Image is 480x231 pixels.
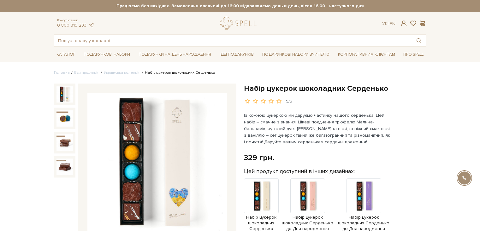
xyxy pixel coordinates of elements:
a: telegram [88,22,94,28]
li: Набір цукерок шоколадних Серденько [140,70,215,76]
div: 5/5 [286,98,292,104]
img: Набір цукерок шоколадних Серденько [56,86,73,103]
a: Корпоративним клієнтам [335,50,398,59]
a: Вся продукція [74,70,99,75]
input: Пошук товару у каталозі [54,35,412,46]
a: Подарункові набори Вчителю [260,49,332,60]
a: Подарунки на День народження [136,50,214,59]
img: Продукт [290,178,325,213]
a: 0 800 319 233 [57,22,86,28]
h1: Набір цукерок шоколадних Серденько [244,84,426,93]
a: Головна [54,70,70,75]
label: Цей продукт доступний в інших дизайнах: [244,168,355,175]
img: Продукт [244,178,279,213]
a: Українська колекція [104,70,140,75]
a: logo [220,17,259,30]
div: Ук [382,21,395,27]
img: Продукт [347,178,381,213]
a: Про Spell [401,50,426,59]
div: 329 грн. [244,153,274,163]
strong: Працюємо без вихідних. Замовлення оплачені до 16:00 відправляємо день в день, після 16:00 - насту... [54,3,426,9]
a: En [390,21,395,26]
a: Подарункові набори [81,50,133,59]
img: Набір цукерок шоколадних Серденько [56,134,73,151]
span: | [388,21,388,26]
button: Пошук товару у каталозі [412,35,426,46]
a: Каталог [54,50,78,59]
span: Консультація: [57,18,94,22]
img: Набір цукерок шоколадних Серденько [56,159,73,175]
a: Ідеї подарунків [217,50,256,59]
p: Із кожною цукеркою ми даруємо частинку нашого серденька. Цей набір – смачне зізнання! Цікаві поєд... [244,112,392,145]
img: Набір цукерок шоколадних Серденько [56,110,73,127]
